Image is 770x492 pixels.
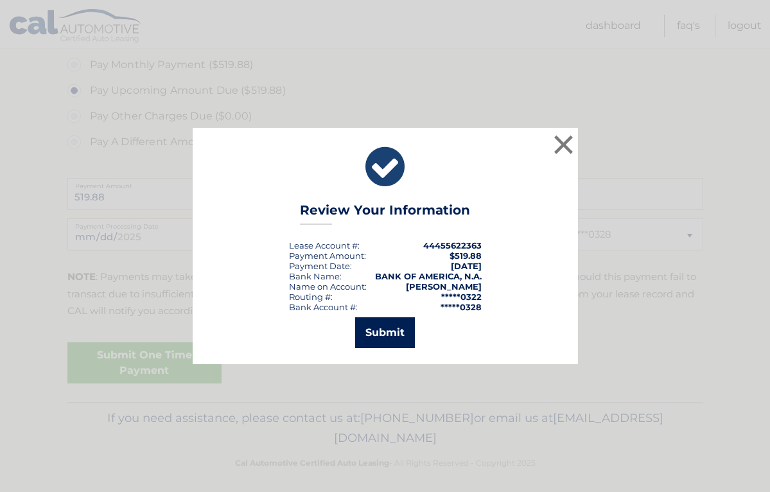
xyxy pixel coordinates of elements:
[289,240,360,250] div: Lease Account #:
[289,292,333,302] div: Routing #:
[375,271,482,281] strong: BANK OF AMERICA, N.A.
[289,261,350,271] span: Payment Date
[289,261,352,271] div: :
[551,132,577,157] button: ×
[450,250,482,261] span: $519.88
[289,271,342,281] div: Bank Name:
[289,250,366,261] div: Payment Amount:
[355,317,415,348] button: Submit
[451,261,482,271] span: [DATE]
[406,281,482,292] strong: [PERSON_NAME]
[289,302,358,312] div: Bank Account #:
[300,202,470,225] h3: Review Your Information
[289,281,367,292] div: Name on Account:
[423,240,482,250] strong: 44455622363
